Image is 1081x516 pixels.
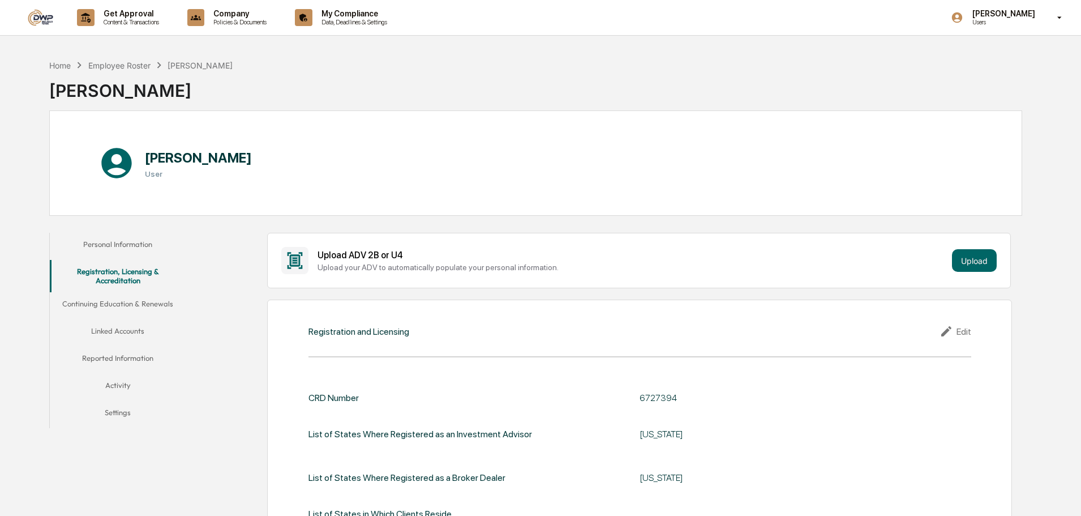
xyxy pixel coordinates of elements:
[145,150,252,166] h1: [PERSON_NAME]
[963,18,1041,26] p: Users
[50,233,186,260] button: Personal Information
[640,429,923,440] div: [US_STATE]
[308,393,359,403] div: CRD Number
[308,421,532,447] div: List of States Where Registered as an Investment Advisor
[50,401,186,428] button: Settings
[640,393,923,403] div: 6727394
[145,169,252,178] h3: User
[312,9,393,18] p: My Compliance
[168,61,233,70] div: [PERSON_NAME]
[940,325,971,338] div: Edit
[50,292,186,319] button: Continuing Education & Renewals
[88,61,151,70] div: Employee Roster
[204,9,272,18] p: Company
[95,9,165,18] p: Get Approval
[318,263,947,272] div: Upload your ADV to automatically populate your personal information.
[49,71,233,101] div: [PERSON_NAME]
[963,9,1041,18] p: [PERSON_NAME]
[50,319,186,347] button: Linked Accounts
[308,465,505,491] div: List of States Where Registered as a Broker Dealer
[50,260,186,292] button: Registration, Licensing & Accreditation
[204,18,272,26] p: Policies & Documents
[27,9,54,26] img: logo
[318,250,947,261] div: Upload ADV 2B or U4
[308,326,409,337] div: Registration and Licensing
[640,472,923,483] div: [US_STATE]
[50,374,186,401] button: Activity
[49,61,71,70] div: Home
[50,347,186,374] button: Reported Information
[1045,479,1075,509] iframe: Open customer support
[952,249,997,272] button: Upload
[312,18,393,26] p: Data, Deadlines & Settings
[95,18,165,26] p: Content & Transactions
[50,233,186,428] div: secondary tabs example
